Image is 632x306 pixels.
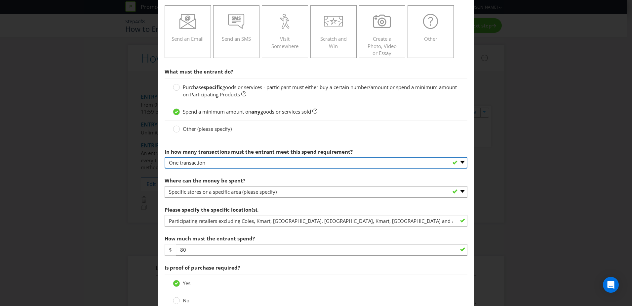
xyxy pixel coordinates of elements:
[204,84,222,90] strong: specific
[222,35,251,42] span: Send an SMS
[183,84,204,90] span: Purchase
[183,280,190,286] span: Yes
[165,264,240,271] span: Is proof of purchase required?
[271,35,298,49] span: Visit Somewhere
[183,84,457,97] span: goods or services - participant must either buy a certain number/amount or spend a minimum amount...
[260,108,311,115] span: goods or services sold
[165,206,258,213] span: Please specify the specific location(s).
[251,108,260,115] strong: any
[165,148,353,155] span: In how many transactions must the entrant meet this spend requirement?
[320,35,347,49] span: Scratch and Win
[183,108,251,115] span: Spend a minimum amount on
[603,277,619,293] div: Open Intercom Messenger
[165,68,233,75] span: What must the entrant do?
[172,35,204,42] span: Send an Email
[424,35,437,42] span: Other
[183,297,189,304] span: No
[368,35,397,56] span: Create a Photo, Video or Essay
[165,235,255,242] span: How much must the entrant spend?
[165,177,245,184] span: Where can the money be spent?
[165,244,176,256] span: $
[183,126,232,132] span: Other (please specify)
